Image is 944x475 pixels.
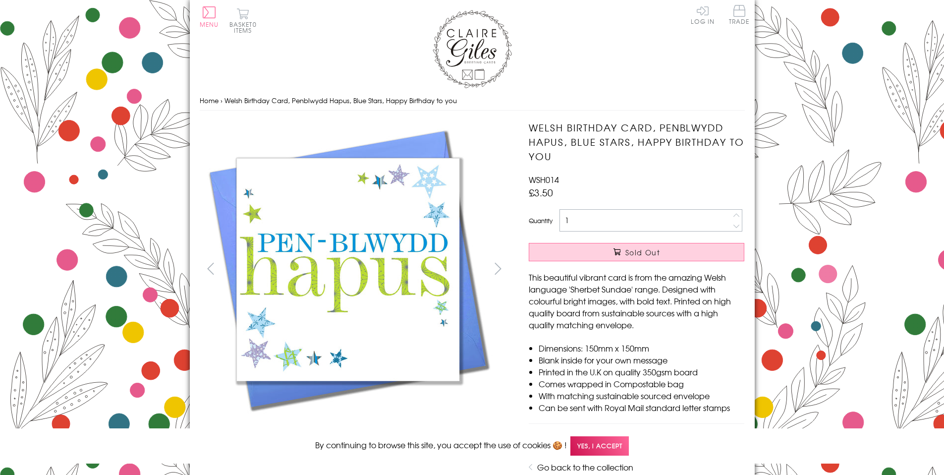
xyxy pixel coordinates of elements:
a: Home [200,96,219,105]
button: Sold Out [529,243,744,261]
li: Comes wrapped in Compostable bag [539,378,744,390]
span: Sold Out [625,247,660,257]
img: Claire Giles Greetings Cards [433,10,512,88]
span: £3.50 [529,185,553,199]
li: With matching sustainable sourced envelope [539,390,744,402]
label: Quantity [529,216,553,225]
span: Trade [729,5,750,24]
li: Dimensions: 150mm x 150mm [539,342,744,354]
a: Log In [691,5,715,24]
span: 0 items [234,20,257,35]
img: Welsh Birthday Card, Penblwydd Hapus, Blue Stars, Happy Birthday to you [200,120,497,418]
span: Welsh Birthday Card, Penblwydd Hapus, Blue Stars, Happy Birthday to you [224,96,457,105]
button: prev [200,257,222,280]
h1: Welsh Birthday Card, Penblwydd Hapus, Blue Stars, Happy Birthday to you [529,120,744,163]
p: This beautiful vibrant card is from the amazing Welsh language 'Sherbet Sundae' range. Designed w... [529,271,744,331]
span: Menu [200,20,219,29]
li: Blank inside for your own message [539,354,744,366]
span: WSH014 [529,174,559,185]
button: Basket0 items [229,8,257,33]
span: Yes, I accept [570,436,629,456]
a: Trade [729,5,750,26]
li: Can be sent with Royal Mail standard letter stamps [539,402,744,414]
span: › [221,96,222,105]
button: next [487,257,509,280]
button: Menu [200,6,219,27]
a: Go back to the collection [537,461,633,473]
li: Printed in the U.K on quality 350gsm board [539,366,744,378]
nav: breadcrumbs [200,91,745,111]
